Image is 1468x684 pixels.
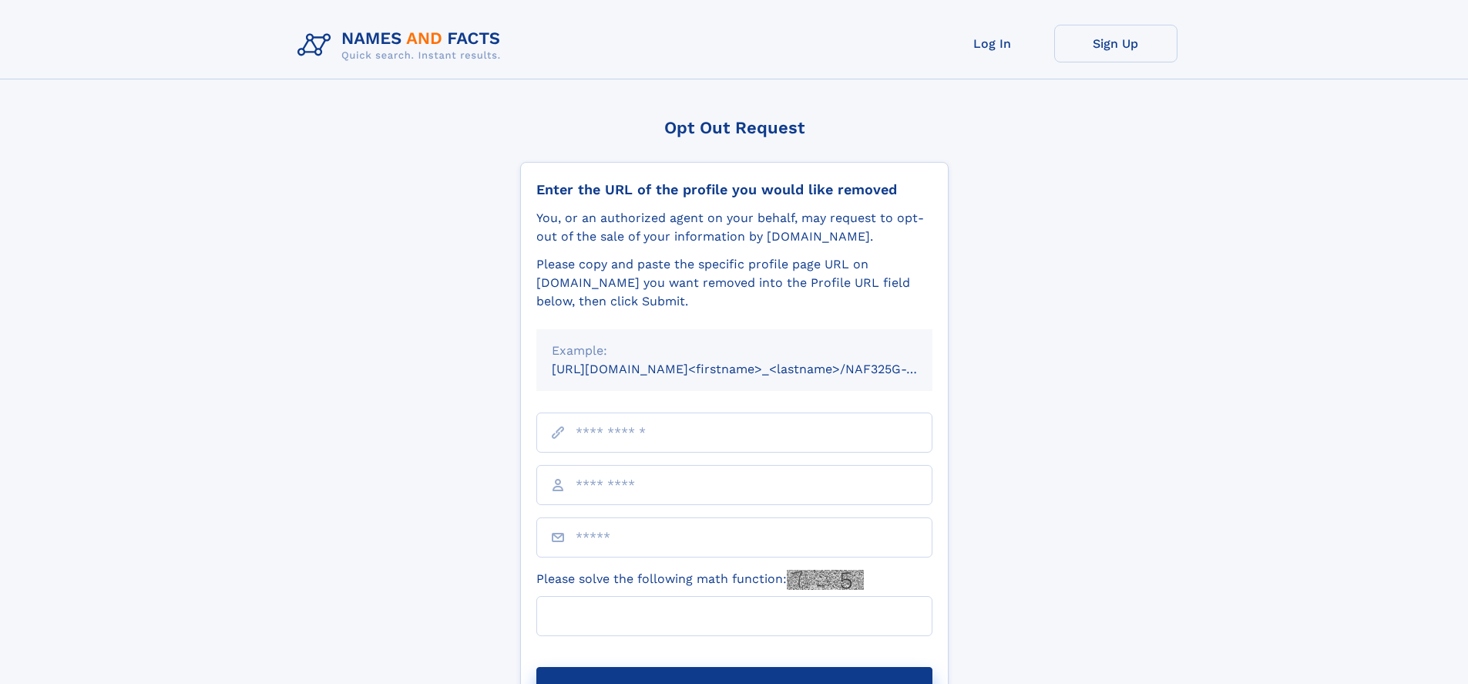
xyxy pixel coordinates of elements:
[536,209,932,246] div: You, or an authorized agent on your behalf, may request to opt-out of the sale of your informatio...
[291,25,513,66] img: Logo Names and Facts
[536,181,932,198] div: Enter the URL of the profile you would like removed
[931,25,1054,62] a: Log In
[520,118,949,137] div: Opt Out Request
[552,362,962,376] small: [URL][DOMAIN_NAME]<firstname>_<lastname>/NAF325G-xxxxxxxx
[536,255,932,311] div: Please copy and paste the specific profile page URL on [DOMAIN_NAME] you want removed into the Pr...
[536,570,864,590] label: Please solve the following math function:
[552,342,917,360] div: Example:
[1054,25,1177,62] a: Sign Up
